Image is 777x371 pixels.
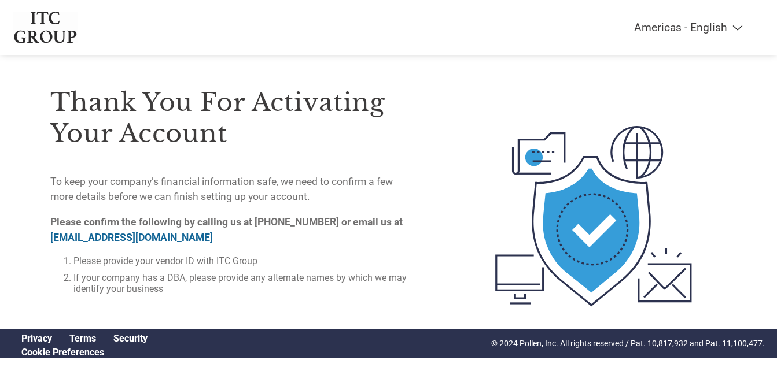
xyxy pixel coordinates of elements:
a: Cookie Preferences, opens a dedicated popup modal window [21,347,104,358]
a: Privacy [21,333,52,344]
p: © 2024 Pollen, Inc. All rights reserved / Pat. 10,817,932 and Pat. 11,100,477. [491,337,765,350]
img: ITC Group [13,12,79,43]
a: Security [113,333,148,344]
strong: Please confirm the following by calling us at [PHONE_NUMBER] or email us at [50,216,403,243]
li: If your company has a DBA, please provide any alternate names by which we may identify your business [73,272,408,294]
img: activated [474,62,713,370]
div: Open Cookie Preferences Modal [13,347,156,358]
a: Terms [69,333,96,344]
p: To keep your company’s financial information safe, we need to confirm a few more details before w... [50,174,408,205]
h3: Thank you for activating your account [50,87,408,149]
li: Please provide your vendor ID with ITC Group [73,255,408,266]
a: [EMAIL_ADDRESS][DOMAIN_NAME] [50,232,213,243]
